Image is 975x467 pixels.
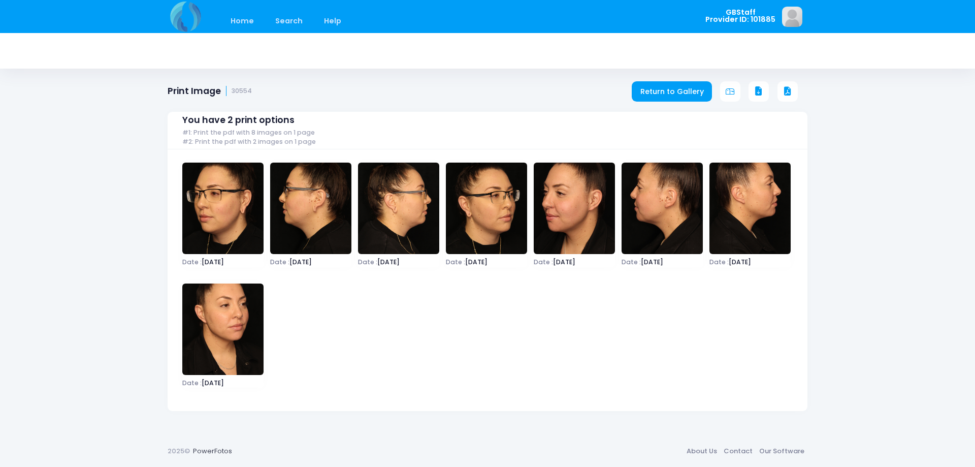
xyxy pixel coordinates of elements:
a: About Us [683,442,720,460]
a: PowerFotos [193,446,232,456]
img: image [622,163,703,254]
span: [DATE] [358,259,439,265]
a: Search [265,9,312,33]
small: 30554 [232,87,252,95]
img: image [446,163,527,254]
img: image [270,163,351,254]
span: [DATE] [270,259,351,265]
span: Date : [270,258,289,266]
a: Home [220,9,264,33]
span: [DATE] [709,259,791,265]
span: 2025© [168,446,190,456]
span: [DATE] [622,259,703,265]
span: Date : [622,258,641,266]
span: [DATE] [182,380,264,386]
span: #2: Print the pdf with 2 images on 1 page [182,138,316,146]
img: image [782,7,802,27]
a: Help [314,9,351,33]
span: GBStaff Provider ID: 101885 [705,9,775,23]
h1: Print Image [168,86,252,97]
span: [DATE] [182,259,264,265]
span: Date : [534,258,553,266]
span: Date : [709,258,729,266]
span: Date : [358,258,377,266]
img: image [358,163,439,254]
a: Return to Gallery [632,81,712,102]
span: Date : [182,258,202,266]
span: You have 2 print options [182,115,295,126]
span: [DATE] [446,259,527,265]
img: image [534,163,615,254]
span: Date : [446,258,465,266]
img: image [182,284,264,375]
img: image [709,163,791,254]
img: image [182,163,264,254]
span: Date : [182,379,202,387]
span: #1: Print the pdf with 8 images on 1 page [182,129,315,137]
a: Contact [720,442,756,460]
a: Our Software [756,442,807,460]
span: [DATE] [534,259,615,265]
